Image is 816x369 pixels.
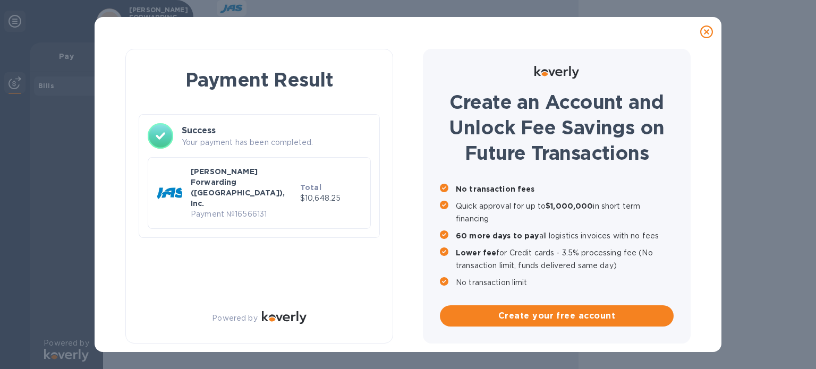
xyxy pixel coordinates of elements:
p: No transaction limit [456,276,674,289]
p: [PERSON_NAME] Forwarding ([GEOGRAPHIC_DATA]), Inc. [191,166,296,209]
p: all logistics invoices with no fees [456,229,674,242]
p: Quick approval for up to in short term financing [456,200,674,225]
p: Payment № 16566131 [191,209,296,220]
b: 60 more days to pay [456,231,539,240]
p: Powered by [212,313,257,324]
p: $10,648.25 [300,193,362,204]
b: Total [300,183,321,192]
h1: Payment Result [143,66,376,93]
img: Logo [262,311,307,324]
b: $1,000,000 [546,202,593,210]
b: Lower fee [456,248,496,257]
p: Your payment has been completed. [182,137,371,148]
b: No transaction fees [456,185,535,193]
h1: Create an Account and Unlock Fee Savings on Future Transactions [440,89,674,166]
button: Create your free account [440,305,674,327]
span: Create your free account [448,310,665,322]
img: Logo [534,66,579,79]
p: for Credit cards - 3.5% processing fee (No transaction limit, funds delivered same day) [456,246,674,272]
h3: Success [182,124,371,137]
